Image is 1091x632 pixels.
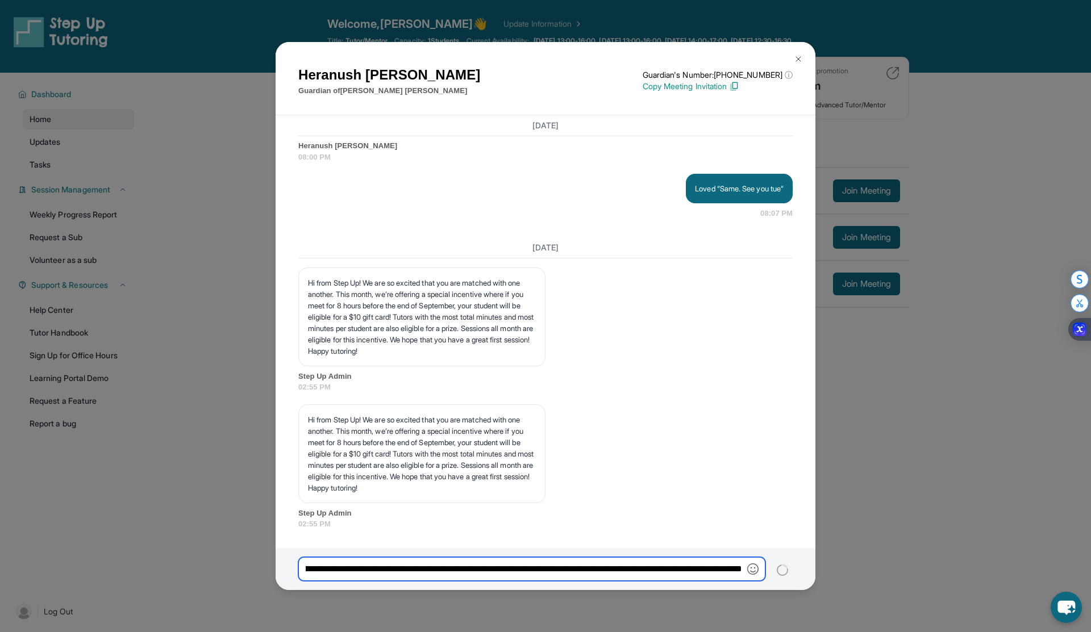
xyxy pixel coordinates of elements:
[298,65,480,85] h1: Heranush [PERSON_NAME]
[298,518,793,530] span: 02:55 PM
[308,277,536,357] p: Hi from Step Up! We are so excited that you are matched with one another. This month, we’re offer...
[298,371,793,382] span: Step Up Admin
[747,563,759,575] img: Emoji
[729,81,739,91] img: Copy Icon
[794,55,803,64] img: Close Icon
[298,140,793,152] span: Heranush [PERSON_NAME]
[298,382,793,393] span: 02:55 PM
[298,85,480,97] p: Guardian of [PERSON_NAME] [PERSON_NAME]
[785,69,793,81] span: ⓘ
[695,183,784,194] p: Loved “Same. See you tue”
[298,242,793,253] h3: [DATE]
[298,120,793,131] h3: [DATE]
[643,81,793,92] p: Copy Meeting Invitation
[298,508,793,519] span: Step Up Admin
[298,152,793,163] span: 08:00 PM
[1051,592,1082,623] button: chat-button
[643,69,793,81] p: Guardian's Number: [PHONE_NUMBER]
[308,414,536,493] p: Hi from Step Up! We are so excited that you are matched with one another. This month, we’re offer...
[760,208,793,219] span: 08:07 PM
